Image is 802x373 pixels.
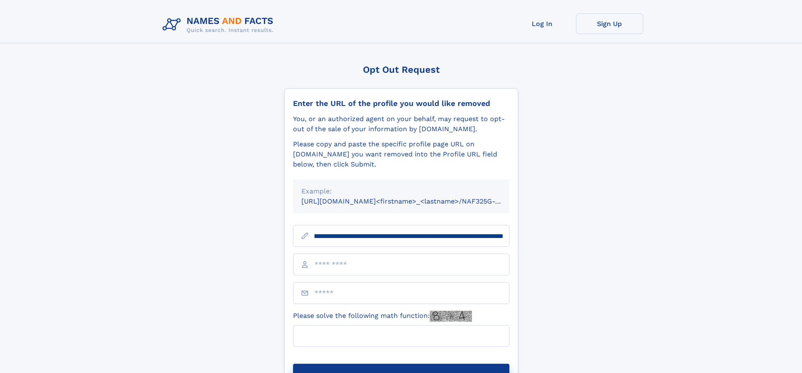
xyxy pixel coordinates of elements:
[293,139,509,169] div: Please copy and paste the specific profile page URL on [DOMAIN_NAME] you want removed into the Pr...
[301,197,525,205] small: [URL][DOMAIN_NAME]<firstname>_<lastname>/NAF325G-xxxxxxxx
[509,13,576,34] a: Log In
[159,13,280,36] img: Logo Names and Facts
[293,114,509,134] div: You, or an authorized agent on your behalf, may request to opt-out of the sale of your informatio...
[576,13,643,34] a: Sign Up
[284,64,518,75] div: Opt Out Request
[293,311,472,322] label: Please solve the following math function:
[293,99,509,108] div: Enter the URL of the profile you would like removed
[301,186,501,196] div: Example:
